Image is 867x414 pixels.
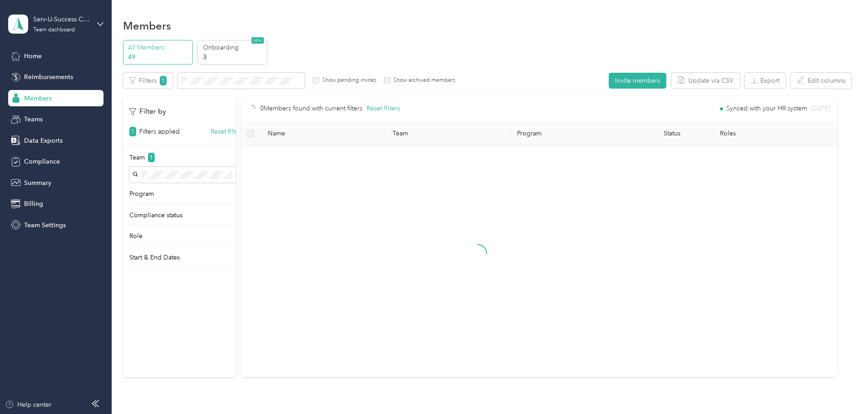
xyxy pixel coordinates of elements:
button: Reset filters [367,104,400,114]
iframe: Everlance-gr Chat Button Frame [816,363,867,414]
label: Show pending invites [319,76,376,85]
span: 1 [129,127,136,136]
p: Filter by [129,106,166,117]
span: Members [24,94,52,103]
button: Export [744,73,786,89]
span: 1 [160,76,167,85]
p: Filters applied [139,127,180,136]
span: Compliance [24,157,60,166]
th: Status [631,121,713,146]
p: Role [129,231,143,241]
span: [DATE] [810,105,830,112]
p: Onboarding [203,43,265,52]
div: Team dashboard [33,27,75,33]
p: 3 [203,52,265,62]
button: Update via CSV [671,73,740,89]
p: 0 Members found with current filters [260,104,362,114]
button: Help center [5,400,51,409]
th: Roles [713,121,837,146]
th: Name [261,121,385,146]
span: Team Settings [24,220,66,230]
div: Serv-U-Success Corp [33,15,90,24]
button: Reset filters [211,127,244,136]
p: Start & End Dates [129,253,180,262]
button: Edit columns [791,73,852,89]
button: Invite members [609,73,666,89]
span: Synced with your HR system [726,105,807,112]
span: Summary [24,178,51,188]
h1: Members [123,21,171,30]
span: Teams [24,115,43,124]
th: Program [510,121,631,146]
span: Reimbursements [24,72,73,82]
span: Data Exports [24,136,63,145]
span: Name [268,130,378,137]
span: Billing [24,199,43,209]
p: 49 [128,52,190,62]
p: Team [129,153,145,162]
p: Compliance status [129,210,182,220]
span: Home [24,51,42,61]
button: Filters1 [123,73,173,89]
label: Show archived members [390,76,455,85]
span: 1 [148,153,155,162]
p: All Members [128,43,190,52]
th: Team [385,121,510,146]
span: NEW [251,37,264,44]
p: Program [129,189,154,199]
